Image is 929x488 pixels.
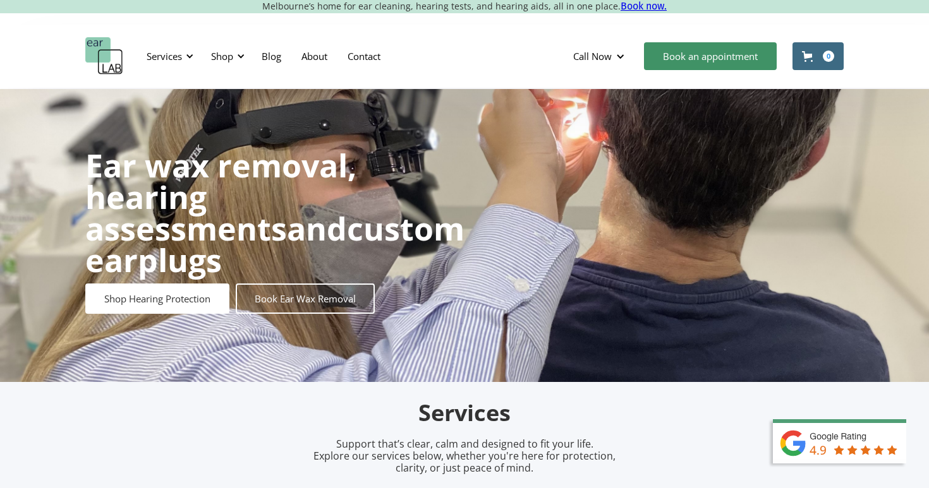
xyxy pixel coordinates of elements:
strong: custom earplugs [85,207,464,282]
div: Shop [211,50,233,62]
div: Services [147,50,182,62]
h2: Services [167,398,762,428]
a: Open cart [792,42,844,70]
strong: Ear wax removal, hearing assessments [85,144,356,250]
a: Book an appointment [644,42,777,70]
div: 0 [823,51,834,62]
a: Book Ear Wax Removal [236,283,375,314]
a: Blog [252,38,291,74]
div: Call Now [573,50,612,62]
a: Shop Hearing Protection [85,283,229,314]
p: Support that’s clear, calm and designed to fit your life. Explore our services below, whether you... [297,438,632,475]
a: Contact [337,38,391,74]
a: About [291,38,337,74]
h1: and [85,150,464,276]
